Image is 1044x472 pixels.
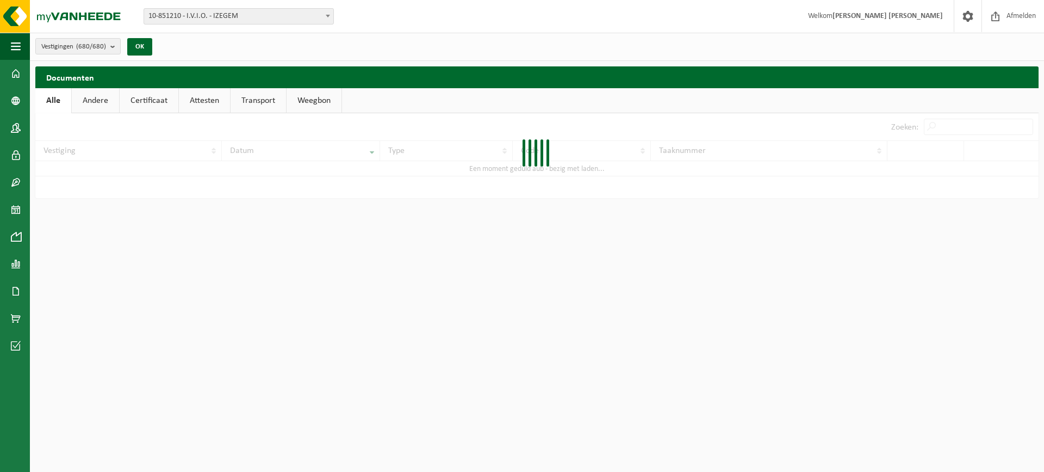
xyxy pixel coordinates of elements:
[287,88,341,113] a: Weegbon
[144,8,334,24] span: 10-851210 - I.V.I.O. - IZEGEM
[76,43,106,50] count: (680/680)
[120,88,178,113] a: Certificaat
[832,12,943,20] strong: [PERSON_NAME] [PERSON_NAME]
[127,38,152,56] button: OK
[35,38,121,54] button: Vestigingen(680/680)
[179,88,230,113] a: Attesten
[35,66,1039,88] h2: Documenten
[72,88,119,113] a: Andere
[41,39,106,55] span: Vestigingen
[144,9,333,24] span: 10-851210 - I.V.I.O. - IZEGEM
[231,88,286,113] a: Transport
[35,88,71,113] a: Alle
